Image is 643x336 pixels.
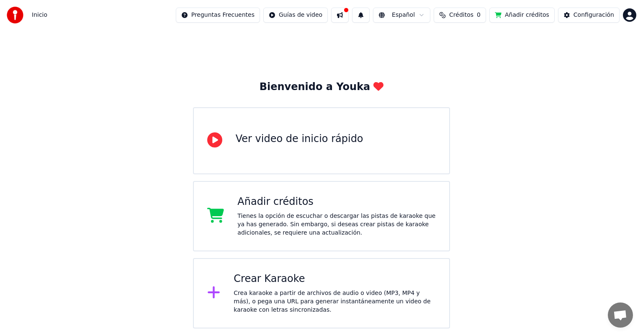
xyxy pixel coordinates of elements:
[477,11,481,19] span: 0
[237,195,436,209] div: Añadir créditos
[32,11,47,19] span: Inicio
[234,289,436,314] div: Crea karaoke a partir de archivos de audio o video (MP3, MP4 y más), o pega una URL para generar ...
[260,80,384,94] div: Bienvenido a Youka
[608,302,633,328] div: Chat abierto
[574,11,614,19] div: Configuración
[176,8,260,23] button: Preguntas Frecuentes
[263,8,328,23] button: Guías de video
[434,8,486,23] button: Créditos0
[449,11,473,19] span: Créditos
[237,212,436,237] div: Tienes la opción de escuchar o descargar las pistas de karaoke que ya has generado. Sin embargo, ...
[236,132,363,146] div: Ver video de inicio rápido
[558,8,620,23] button: Configuración
[489,8,555,23] button: Añadir créditos
[32,11,47,19] nav: breadcrumb
[7,7,23,23] img: youka
[234,272,436,286] div: Crear Karaoke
